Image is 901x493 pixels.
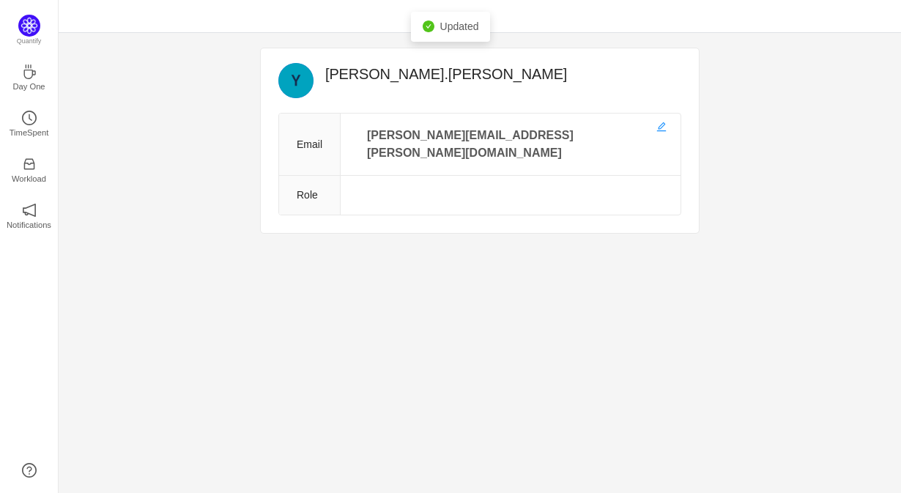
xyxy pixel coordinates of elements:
a: icon: notificationNotifications [22,207,37,222]
p: TimeSpent [10,126,49,139]
p: [PERSON_NAME][EMAIL_ADDRESS][PERSON_NAME][DOMAIN_NAME] [358,125,663,163]
i: icon: notification [22,203,37,218]
a: icon: inboxWorkload [22,161,37,176]
th: Email [279,114,341,176]
i: icon: edit [656,122,667,132]
i: icon: coffee [22,64,37,79]
a: icon: question-circle [22,463,37,478]
p: Workload [12,172,46,185]
i: icon: inbox [22,157,37,171]
a: icon: coffeeDay One [22,69,37,84]
img: Y [278,63,314,98]
h2: [PERSON_NAME].[PERSON_NAME] [325,63,681,85]
img: Quantify [18,15,40,37]
th: Role [279,176,341,215]
a: icon: clock-circleTimeSpent [22,115,37,130]
p: Quantify [17,37,42,47]
i: icon: check-circle [423,21,434,32]
p: Notifications [7,218,51,231]
i: icon: clock-circle [22,111,37,125]
p: Day One [12,80,45,93]
span: Updated [440,21,479,32]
